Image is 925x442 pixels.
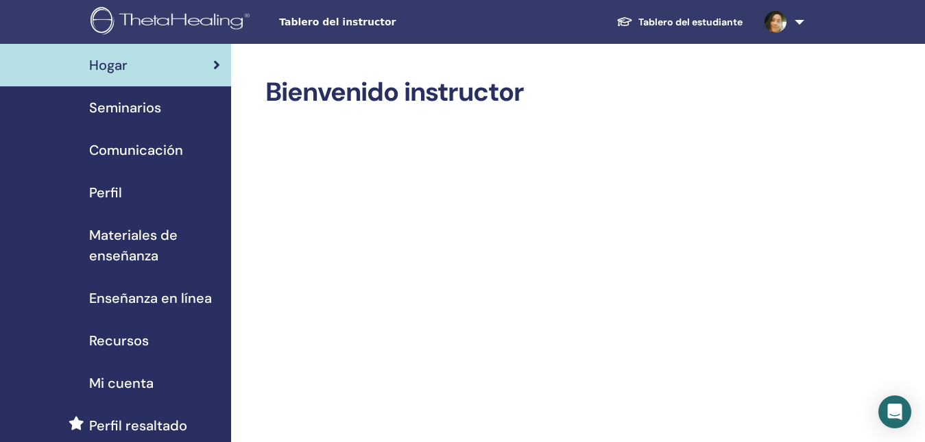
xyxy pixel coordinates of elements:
img: logo.png [91,7,254,38]
span: Comunicación [89,140,183,160]
span: Enseñanza en línea [89,288,212,308]
span: Perfil resaltado [89,415,187,436]
img: default.jpg [765,11,786,33]
span: Hogar [89,55,128,75]
span: Recursos [89,330,149,351]
img: graduation-cap-white.svg [616,16,633,27]
div: Open Intercom Messenger [878,395,911,428]
span: Mi cuenta [89,373,154,393]
span: Perfil [89,182,122,203]
span: Materiales de enseñanza [89,225,220,266]
a: Tablero del estudiante [605,10,754,35]
span: Seminarios [89,97,161,118]
h2: Bienvenido instructor [265,77,802,108]
span: Tablero del instructor [279,15,485,29]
